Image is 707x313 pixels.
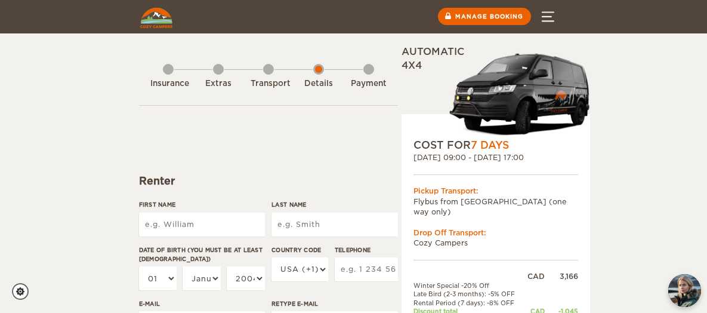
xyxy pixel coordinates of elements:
a: Manage booking [438,8,531,25]
input: e.g. William [139,213,265,237]
label: Last Name [271,200,397,209]
td: Winter Special -20% Off [413,281,523,290]
td: Rental Period (7 days): -8% OFF [413,299,523,307]
div: [DATE] 09:00 - [DATE] 17:00 [413,152,578,162]
img: stor-stuttur-old-new-5.png [449,49,590,138]
div: Insurance [150,78,186,90]
div: Extras [200,78,236,90]
div: Transport [251,78,286,90]
td: Late Bird (2-3 months): -5% OFF [413,290,523,298]
div: COST FOR [413,138,578,152]
div: CAD [523,271,545,281]
div: Payment [351,78,387,90]
img: Freyja at Cozy Campers [668,274,701,307]
div: Drop Off Transport: [413,228,578,238]
a: Cookie settings [12,283,36,300]
div: Pickup Transport: [413,186,578,196]
div: 3,166 [545,271,578,281]
input: e.g. Smith [271,213,397,237]
div: Automatic 4x4 [402,45,590,138]
button: chat-button [668,274,701,307]
input: e.g. 1 234 567 890 [335,257,398,281]
label: E-mail [139,299,265,308]
span: 7 Days [471,139,509,151]
label: Country Code [271,246,328,254]
div: Details [301,78,336,90]
label: Date of birth (You must be at least [DEMOGRAPHIC_DATA]) [139,246,265,264]
td: Flybus from [GEOGRAPHIC_DATA] (one way only) [413,197,578,217]
img: Cozy Campers [140,8,172,28]
div: Renter [139,174,398,188]
label: Retype E-mail [271,299,397,308]
label: Telephone [335,246,398,254]
label: First Name [139,200,265,209]
td: Cozy Campers [413,238,578,248]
